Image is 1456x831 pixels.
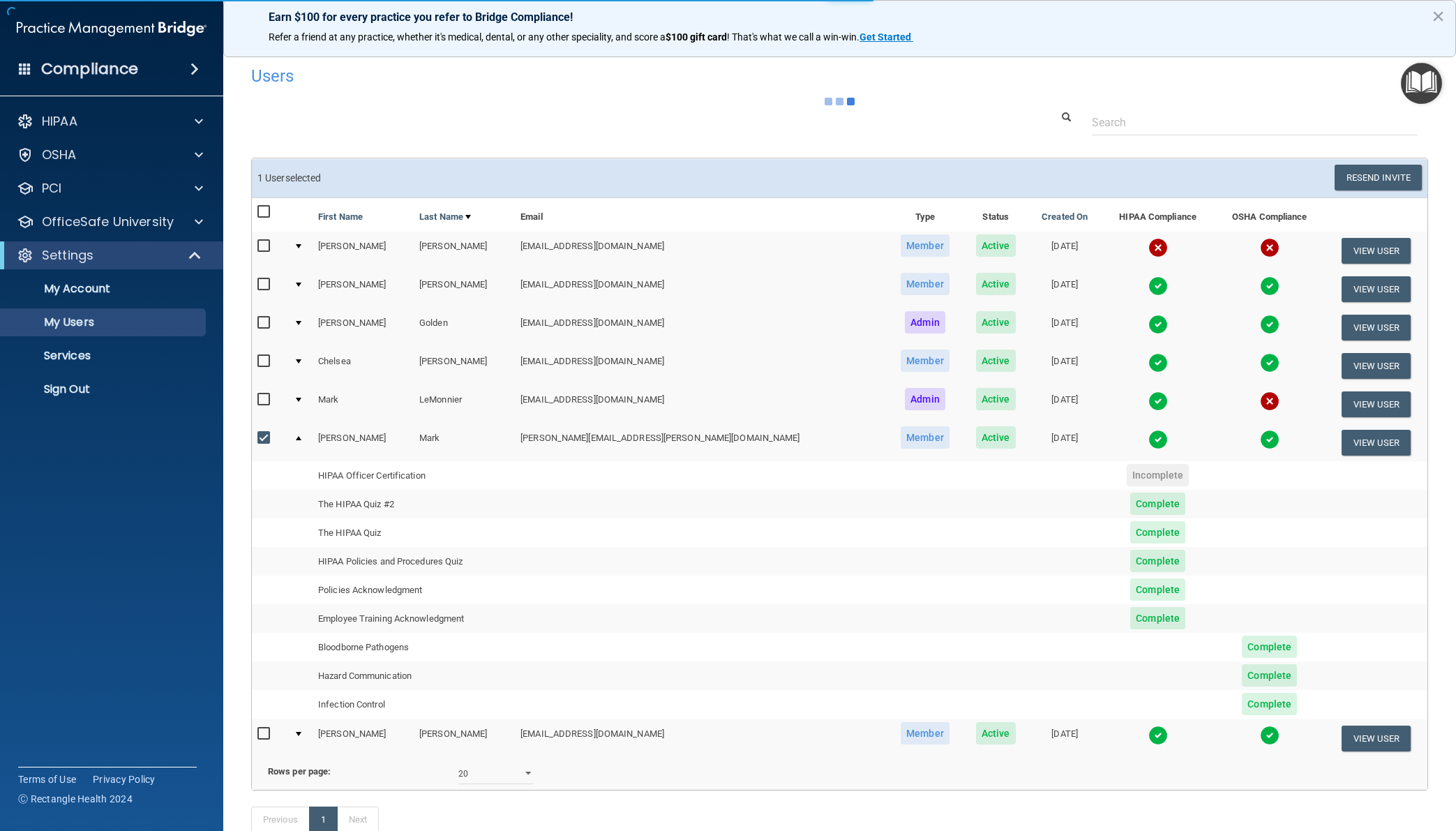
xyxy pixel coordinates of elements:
a: Get Started [860,31,913,43]
span: Active [976,426,1016,449]
th: Email [515,198,887,232]
a: Privacy Policy [93,772,156,786]
a: PCI [17,180,203,197]
td: [PERSON_NAME] [313,270,414,308]
span: Complete [1242,693,1297,715]
span: Ⓒ Rectangle Health 2024 [18,792,133,806]
span: Complete [1242,664,1297,687]
img: tick.e7d51cea.svg [1260,353,1279,373]
h6: 1 User selected [257,173,830,184]
img: tick.e7d51cea.svg [1148,353,1168,373]
span: Member [901,426,950,449]
img: tick.e7d51cea.svg [1148,315,1168,334]
td: [PERSON_NAME] [414,719,515,757]
td: Mark [313,385,414,424]
p: My Account [9,282,200,296]
td: HIPAA Policies and Procedures Quiz [313,547,515,576]
td: [PERSON_NAME] [414,270,515,308]
span: Member [901,350,950,372]
span: Refer a friend at any practice, whether it's medical, dental, or any other speciality, and score a [269,31,666,43]
td: [EMAIL_ADDRESS][DOMAIN_NAME] [515,232,887,270]
h4: Users [251,67,929,85]
img: tick.e7d51cea.svg [1148,276,1168,296]
td: [PERSON_NAME] [313,424,414,461]
span: Complete [1242,636,1297,658]
p: Earn $100 for every practice you refer to Bridge Compliance! [269,10,1411,24]
td: The HIPAA Quiz [313,518,515,547]
a: Terms of Use [18,772,76,786]
td: [DATE] [1028,347,1102,385]
th: HIPAA Compliance [1102,198,1215,232]
span: Member [901,273,950,295]
td: [PERSON_NAME] [414,232,515,270]
span: Active [976,311,1016,334]
th: Type [887,198,963,232]
span: Active [976,388,1016,410]
td: [EMAIL_ADDRESS][DOMAIN_NAME] [515,347,887,385]
td: Employee Training Acknowledgment [313,604,515,633]
img: PMB logo [17,15,207,43]
img: tick.e7d51cea.svg [1148,726,1168,745]
span: Admin [905,311,945,334]
h4: Compliance [41,59,138,79]
span: Active [976,722,1016,744]
span: Complete [1130,578,1185,601]
button: View User [1342,430,1411,456]
img: tick.e7d51cea.svg [1260,726,1279,745]
td: [PERSON_NAME][EMAIL_ADDRESS][PERSON_NAME][DOMAIN_NAME] [515,424,887,461]
td: [DATE] [1028,719,1102,757]
button: View User [1342,726,1411,751]
td: Chelsea [313,347,414,385]
button: Resend Invite [1335,165,1422,190]
a: Created On [1042,209,1088,225]
p: PCI [42,180,61,197]
img: tick.e7d51cea.svg [1148,391,1168,411]
span: Incomplete [1127,464,1189,486]
td: LeMonnier [414,385,515,424]
td: [EMAIL_ADDRESS][DOMAIN_NAME] [515,308,887,347]
strong: $100 gift card [666,31,727,43]
span: Complete [1130,493,1185,515]
p: My Users [9,315,200,329]
a: Last Name [419,209,471,225]
td: [EMAIL_ADDRESS][DOMAIN_NAME] [515,385,887,424]
td: Hazard Communication [313,661,515,690]
span: Active [976,273,1016,295]
td: [DATE] [1028,308,1102,347]
span: Active [976,350,1016,372]
span: ! That's what we call a win-win. [727,31,860,43]
th: OSHA Compliance [1215,198,1325,232]
span: Complete [1130,607,1185,629]
button: View User [1342,238,1411,264]
button: View User [1342,353,1411,379]
span: Complete [1130,550,1185,572]
span: Member [901,234,950,257]
td: Bloodborne Pathogens [313,633,515,661]
a: First Name [318,209,363,225]
button: View User [1342,315,1411,340]
span: Admin [905,388,945,410]
img: tick.e7d51cea.svg [1148,430,1168,449]
img: cross.ca9f0e7f.svg [1148,238,1168,257]
a: OfficeSafe University [17,214,203,230]
td: Golden [414,308,515,347]
p: Settings [42,247,93,264]
td: [PERSON_NAME] [414,347,515,385]
p: Sign Out [9,382,200,396]
td: [EMAIL_ADDRESS][DOMAIN_NAME] [515,719,887,757]
img: cross.ca9f0e7f.svg [1260,238,1279,257]
a: OSHA [17,147,203,163]
img: tick.e7d51cea.svg [1260,430,1279,449]
img: ajax-loader.4d491dd7.gif [825,98,855,105]
td: Mark [414,424,515,461]
td: The HIPAA Quiz #2 [313,490,515,518]
td: Infection Control [313,690,515,719]
button: View User [1342,276,1411,302]
span: Active [976,234,1016,257]
td: [PERSON_NAME] [313,719,414,757]
button: Close [1432,5,1445,27]
td: [EMAIL_ADDRESS][DOMAIN_NAME] [515,270,887,308]
td: [DATE] [1028,424,1102,461]
button: View User [1342,391,1411,417]
td: [DATE] [1028,270,1102,308]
